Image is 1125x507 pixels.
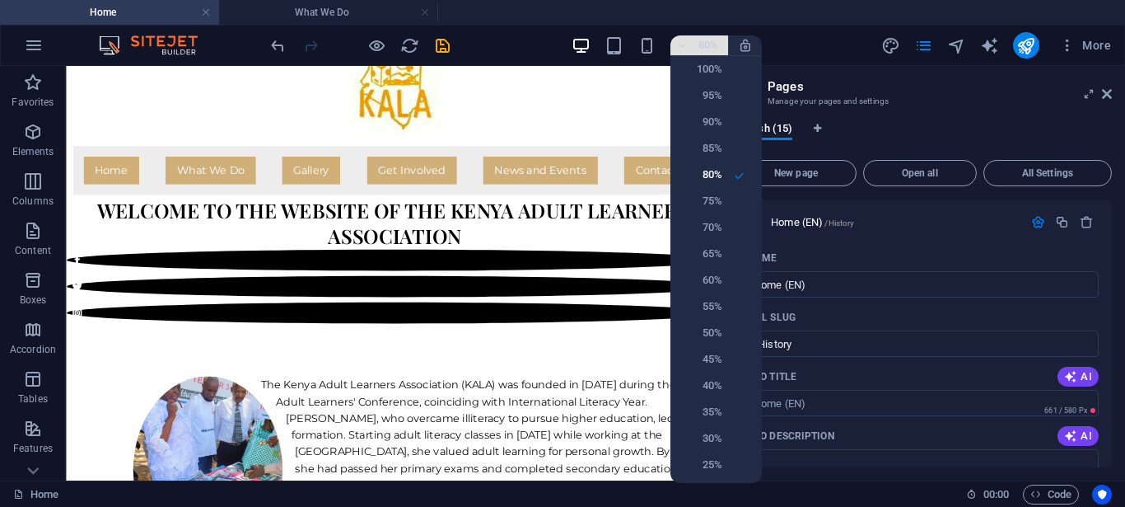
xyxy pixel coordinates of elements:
h6: 30% [680,429,722,448]
h6: 80% [680,165,722,185]
h6: 45% [680,350,722,369]
h6: 60% [680,270,722,290]
h6: 100% [680,59,722,79]
h6: 85% [680,138,722,158]
h6: 65% [680,244,722,264]
h6: 25% [680,455,722,475]
h6: 40% [680,376,722,396]
h6: 70% [680,218,722,237]
h6: 50% [680,323,722,343]
h6: 90% [680,112,722,132]
h6: 75% [680,191,722,211]
h6: 35% [680,402,722,422]
h6: 95% [680,86,722,106]
h6: 55% [680,297,722,317]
